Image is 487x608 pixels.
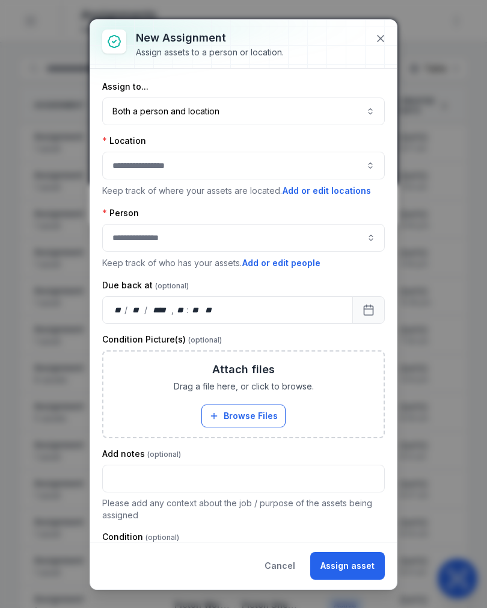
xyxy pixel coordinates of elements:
[102,207,139,219] label: Person
[186,304,189,316] div: :
[201,405,286,427] button: Browse Files
[102,98,385,125] button: Both a person and location
[102,256,385,270] p: Keep track of who has your assets.
[282,184,372,197] button: Add or edit locations
[171,304,175,316] div: ,
[175,304,187,316] div: hour,
[136,29,284,46] h3: New assignment
[242,256,321,270] button: Add or edit people
[189,304,201,316] div: minute,
[212,361,275,378] h3: Attach files
[174,380,314,392] span: Drag a file here, or click to browse.
[129,304,145,316] div: month,
[203,304,216,316] div: am/pm,
[136,46,284,58] div: Assign assets to a person or location.
[149,304,171,316] div: year,
[112,304,124,316] div: day,
[144,304,149,316] div: /
[102,135,146,147] label: Location
[102,279,189,291] label: Due back at
[102,497,385,521] p: Please add any context about the job / purpose of the assets being assigned
[124,304,129,316] div: /
[352,296,385,324] button: Calendar
[102,448,181,460] label: Add notes
[102,224,385,252] input: assignment-add:person-label
[310,552,385,580] button: Assign asset
[254,552,305,580] button: Cancel
[102,81,149,93] label: Assign to...
[102,333,222,346] label: Condition Picture(s)
[102,184,385,197] p: Keep track of where your assets are located.
[102,531,179,543] label: Condition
